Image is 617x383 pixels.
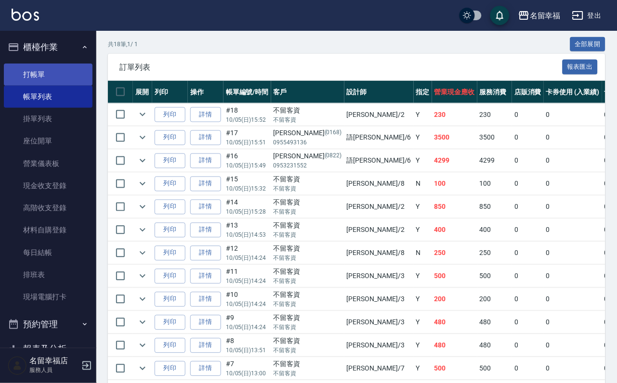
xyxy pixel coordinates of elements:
[135,177,150,191] button: expand row
[4,35,92,60] button: 櫃檯作業
[155,315,185,330] button: 列印
[135,292,150,306] button: expand row
[414,150,432,172] td: Y
[155,130,185,145] button: 列印
[477,288,512,311] td: 200
[432,242,477,265] td: 250
[226,323,269,332] p: 10/05 (日) 14:24
[490,6,510,25] button: save
[344,173,414,195] td: [PERSON_NAME] /8
[512,288,544,311] td: 0
[544,150,602,172] td: 0
[8,356,27,375] img: Person
[477,81,512,103] th: 服務消費
[544,219,602,242] td: 0
[274,244,342,254] div: 不留客資
[223,311,271,334] td: #9
[274,208,342,217] p: 不留客資
[344,127,414,149] td: 語[PERSON_NAME] /6
[4,286,92,308] a: 現場電腦打卡
[563,60,598,75] button: 報表匯出
[432,265,477,288] td: 500
[512,127,544,149] td: 0
[477,103,512,126] td: 230
[512,173,544,195] td: 0
[344,103,414,126] td: [PERSON_NAME] /2
[4,175,92,197] a: 現金收支登錄
[432,173,477,195] td: 100
[274,290,342,300] div: 不留客資
[155,246,185,261] button: 列印
[4,219,92,241] a: 材料自購登錄
[568,7,605,25] button: 登出
[135,130,150,145] button: expand row
[274,359,342,370] div: 不留客資
[226,231,269,240] p: 10/05 (日) 14:53
[414,357,432,380] td: Y
[344,357,414,380] td: [PERSON_NAME] /7
[223,265,271,288] td: #11
[544,103,602,126] td: 0
[190,292,221,307] a: 詳情
[190,361,221,376] a: 詳情
[155,153,185,168] button: 列印
[135,269,150,283] button: expand row
[344,311,414,334] td: [PERSON_NAME] /3
[570,37,606,52] button: 全部展開
[226,370,269,378] p: 10/05 (日) 13:00
[414,103,432,126] td: Y
[325,128,342,139] p: (0168)
[133,81,152,103] th: 展開
[188,81,223,103] th: 操作
[544,334,602,357] td: 0
[477,311,512,334] td: 480
[414,334,432,357] td: Y
[432,288,477,311] td: 200
[344,219,414,242] td: [PERSON_NAME] /2
[271,81,344,103] th: 客戶
[544,196,602,218] td: 0
[432,311,477,334] td: 480
[152,81,188,103] th: 列印
[477,334,512,357] td: 480
[4,86,92,108] a: 帳單列表
[512,219,544,242] td: 0
[226,277,269,286] p: 10/05 (日) 14:24
[344,150,414,172] td: 語[PERSON_NAME] /6
[190,130,221,145] a: 詳情
[477,357,512,380] td: 500
[512,242,544,265] td: 0
[432,127,477,149] td: 3500
[226,115,269,124] p: 10/05 (日) 15:52
[414,311,432,334] td: Y
[155,223,185,238] button: 列印
[274,128,342,139] div: [PERSON_NAME]
[119,63,563,72] span: 訂單列表
[477,127,512,149] td: 3500
[190,107,221,122] a: 詳情
[135,315,150,330] button: expand row
[226,346,269,355] p: 10/05 (日) 13:51
[432,219,477,242] td: 400
[4,264,92,286] a: 排班表
[223,196,271,218] td: #14
[226,162,269,170] p: 10/05 (日) 15:49
[4,64,92,86] a: 打帳單
[432,81,477,103] th: 營業現金應收
[4,108,92,130] a: 掛單列表
[414,81,432,103] th: 指定
[135,200,150,214] button: expand row
[563,62,598,71] a: 報表匯出
[226,300,269,309] p: 10/05 (日) 14:24
[432,103,477,126] td: 230
[344,288,414,311] td: [PERSON_NAME] /3
[4,153,92,175] a: 營業儀表板
[190,153,221,168] a: 詳情
[544,265,602,288] td: 0
[477,242,512,265] td: 250
[29,357,79,366] h5: 名留幸福店
[432,150,477,172] td: 4299
[223,173,271,195] td: #15
[274,336,342,346] div: 不留客資
[274,267,342,277] div: 不留客資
